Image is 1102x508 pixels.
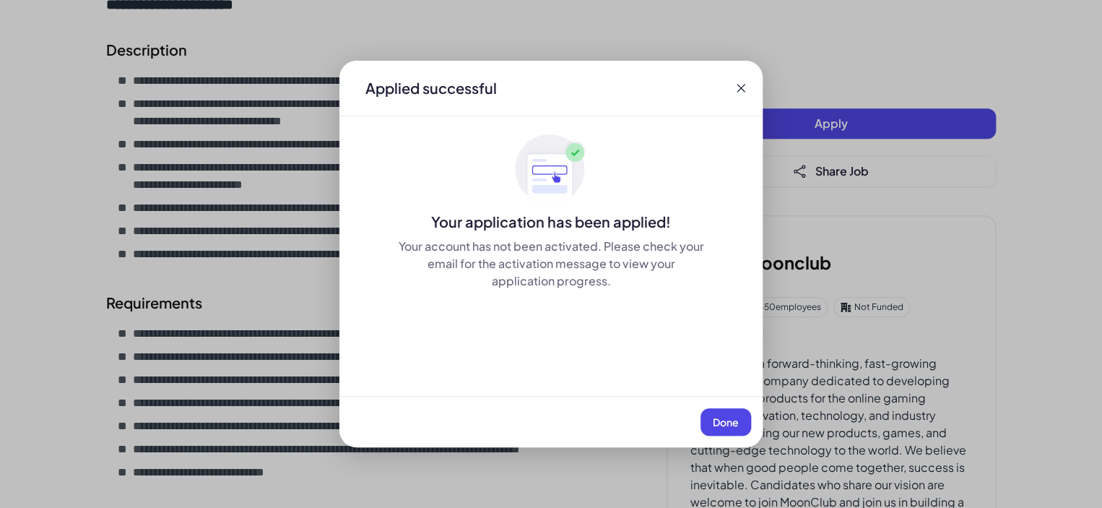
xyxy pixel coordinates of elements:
div: Your application has been applied! [339,212,763,232]
button: Done [700,408,751,436]
div: Your account has not been activated. Please check your email for the activation message to view y... [397,238,705,290]
div: Applied successful [365,78,497,98]
span: Done [713,416,739,429]
img: ApplyedMaskGroup3.svg [515,134,587,206]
